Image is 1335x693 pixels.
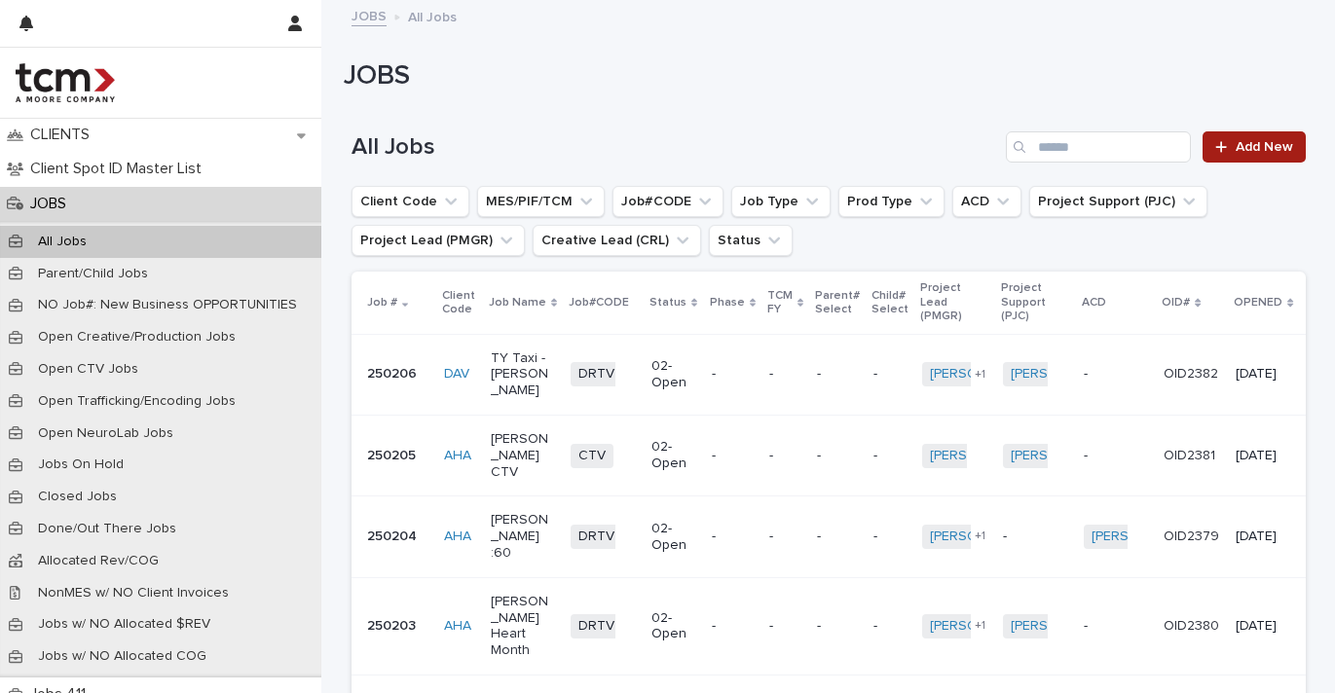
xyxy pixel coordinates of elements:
p: - [712,529,754,545]
input: Search [1006,131,1191,163]
p: 02-Open [651,521,696,554]
span: + 1 [975,530,985,542]
p: - [1084,366,1149,383]
p: [PERSON_NAME] :60 [491,512,556,561]
button: Status [709,225,793,256]
p: - [873,366,907,383]
p: - [769,366,801,383]
span: DRTV [571,614,622,638]
p: 250206 [367,366,428,383]
p: Jobs w/ NO Allocated COG [22,648,222,665]
a: Add New [1203,131,1305,163]
span: DRTV [571,525,622,549]
p: OID2381 [1164,448,1220,464]
p: Project Lead (PMGR) [920,277,989,327]
p: Jobs w/ NO Allocated $REV [22,616,226,633]
p: OID2379 [1164,529,1220,545]
p: OID2380 [1164,618,1220,635]
p: NonMES w/ NO Client Invoices [22,585,244,602]
p: [DATE] [1236,366,1291,383]
a: [PERSON_NAME]-TCM [1011,366,1150,383]
p: - [873,448,907,464]
p: - [712,618,754,635]
p: Open Creative/Production Jobs [22,329,251,346]
p: 250203 [367,618,428,635]
p: - [712,448,754,464]
p: Child# Select [871,285,909,321]
p: 02-Open [651,439,696,472]
p: TY Taxi - [PERSON_NAME] [491,350,556,399]
p: - [817,529,858,545]
a: [PERSON_NAME]-TCM [930,366,1069,383]
span: DRTV [571,362,622,386]
p: Client Spot ID Master List [22,160,217,178]
p: CLIENTS [22,126,105,144]
h1: All Jobs [352,133,999,162]
a: AHA [444,448,471,464]
p: ACD [1082,292,1106,313]
span: + 1 [975,369,985,381]
p: - [769,529,801,545]
p: - [817,366,858,383]
p: 250205 [367,448,428,464]
p: Open NeuroLab Jobs [22,425,189,442]
p: JOBS [22,195,82,213]
p: 02-Open [651,358,696,391]
button: Client Code [352,186,469,217]
span: + 1 [975,620,985,632]
a: [PERSON_NAME]-TCM [930,448,1069,464]
p: Jobs On Hold [22,456,139,473]
p: OPENED [1234,292,1282,313]
p: Job # [367,292,397,313]
p: Allocated Rev/COG [22,553,174,569]
p: Status [649,292,686,313]
p: Parent# Select [815,285,860,321]
p: - [1084,618,1149,635]
a: [PERSON_NAME]-TCM [1011,618,1150,635]
p: - [1003,529,1068,545]
p: Job#CODE [569,292,629,313]
p: 250204 [367,529,428,545]
p: [PERSON_NAME] CTV [491,431,556,480]
p: All Jobs [408,5,457,26]
p: [PERSON_NAME] Heart Month [491,594,556,659]
button: ACD [952,186,1021,217]
p: - [1084,448,1149,464]
p: Closed Jobs [22,489,132,505]
span: Add New [1236,140,1293,154]
p: NO Job#: New Business OPPORTUNITIES [22,297,313,313]
p: [DATE] [1236,529,1291,545]
p: Open CTV Jobs [22,361,154,378]
a: [PERSON_NAME]-TCM [930,529,1069,545]
p: - [769,618,801,635]
a: AHA [444,529,471,545]
p: Phase [710,292,745,313]
button: Project Lead (PMGR) [352,225,525,256]
p: Parent/Child Jobs [22,266,164,282]
p: TCM FY [767,285,793,321]
button: Project Support (PJC) [1029,186,1207,217]
p: - [817,618,858,635]
button: Job Type [731,186,831,217]
a: AHA [444,618,471,635]
p: OID# [1162,292,1190,313]
p: OID2382 [1164,366,1220,383]
p: Done/Out There Jobs [22,521,192,537]
p: All Jobs [22,234,102,250]
p: - [873,618,907,635]
a: [PERSON_NAME]-TCM [1011,448,1150,464]
button: Job#CODE [612,186,723,217]
p: [DATE] [1236,448,1291,464]
p: - [769,448,801,464]
p: 02-Open [651,610,696,643]
a: [PERSON_NAME]-TCM [930,618,1069,635]
p: Project Support (PJC) [1001,277,1070,327]
a: DAV [444,366,469,383]
p: [DATE] [1236,618,1291,635]
button: Creative Lead (CRL) [533,225,701,256]
a: JOBS [352,4,387,26]
p: - [712,366,754,383]
p: Client Code [442,285,477,321]
a: [PERSON_NAME]-TCM [1092,529,1231,545]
